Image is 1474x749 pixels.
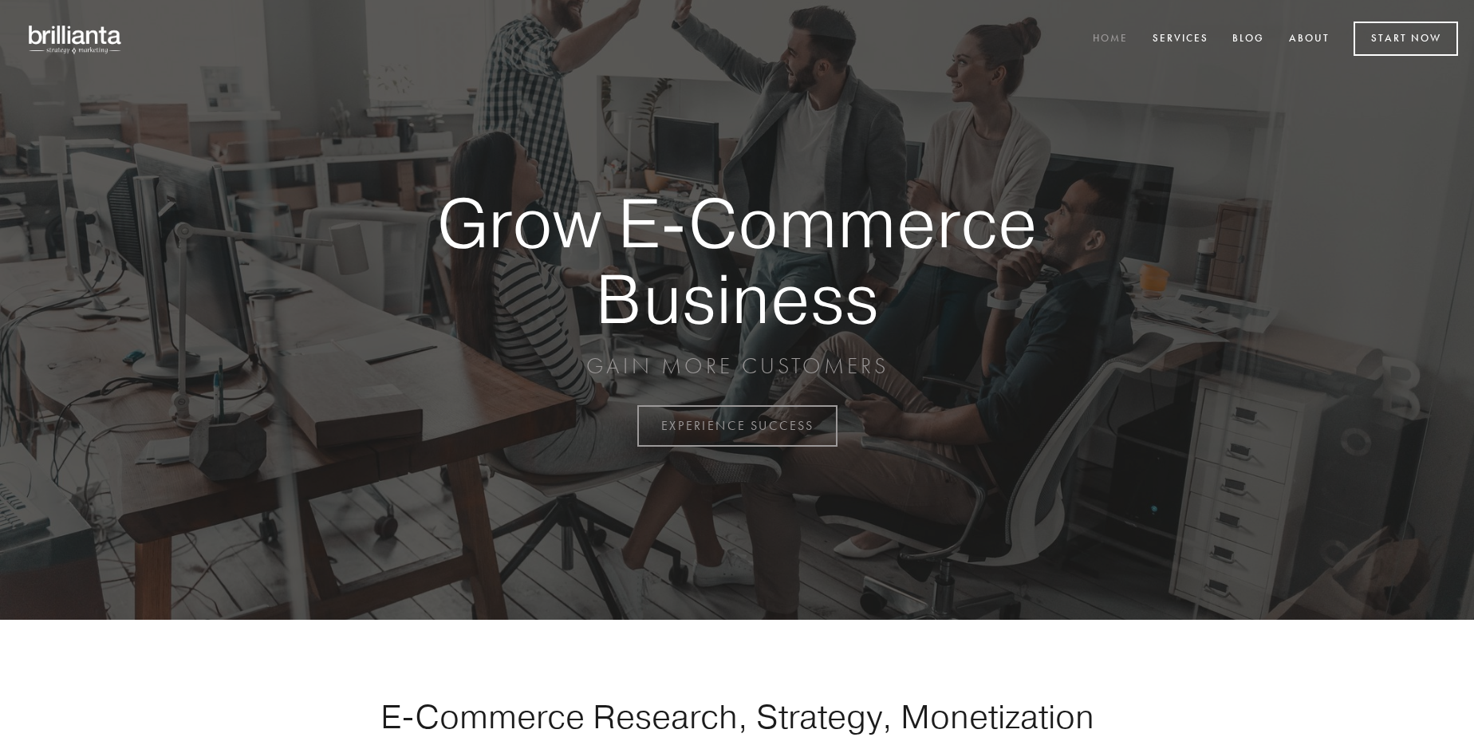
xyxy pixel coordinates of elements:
a: Blog [1222,26,1275,53]
h1: E-Commerce Research, Strategy, Monetization [330,696,1144,736]
strong: Grow E-Commerce Business [381,185,1093,336]
a: EXPERIENCE SUCCESS [637,405,837,447]
img: brillianta - research, strategy, marketing [16,16,136,62]
a: About [1279,26,1340,53]
a: Home [1082,26,1138,53]
a: Services [1142,26,1219,53]
a: Start Now [1354,22,1458,56]
p: GAIN MORE CUSTOMERS [381,352,1093,380]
